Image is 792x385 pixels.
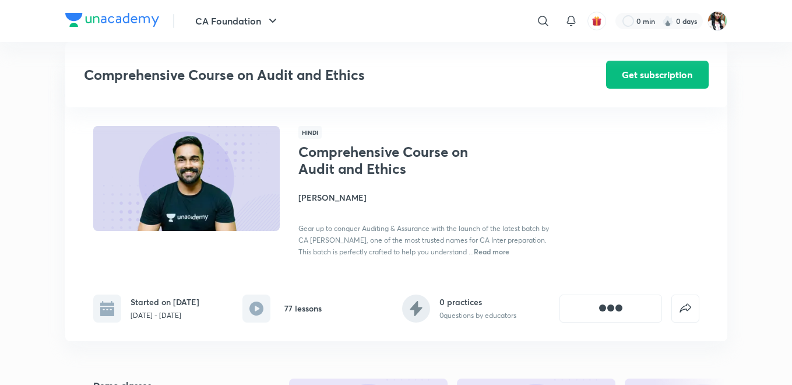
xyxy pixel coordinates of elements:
[707,11,727,31] img: Bismita Dutta
[298,224,549,256] span: Gear up to conquer Auditing & Assurance with the launch of the latest batch by CA [PERSON_NAME], ...
[284,302,322,314] h6: 77 lessons
[298,126,322,139] span: Hindi
[474,247,509,256] span: Read more
[671,295,699,323] button: false
[439,310,516,321] p: 0 questions by educators
[298,143,489,177] h1: Comprehensive Course on Audit and Ethics
[559,295,662,323] button: [object Object]
[84,66,540,83] h3: Comprehensive Course on Audit and Ethics
[131,310,199,321] p: [DATE] - [DATE]
[65,13,159,30] a: Company Logo
[65,13,159,27] img: Company Logo
[131,296,199,308] h6: Started on [DATE]
[439,296,516,308] h6: 0 practices
[587,12,606,30] button: avatar
[662,15,674,27] img: streak
[606,61,709,89] button: Get subscription
[298,191,559,204] h4: [PERSON_NAME]
[91,125,281,232] img: Thumbnail
[188,9,287,33] button: CA Foundation
[592,16,602,26] img: avatar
